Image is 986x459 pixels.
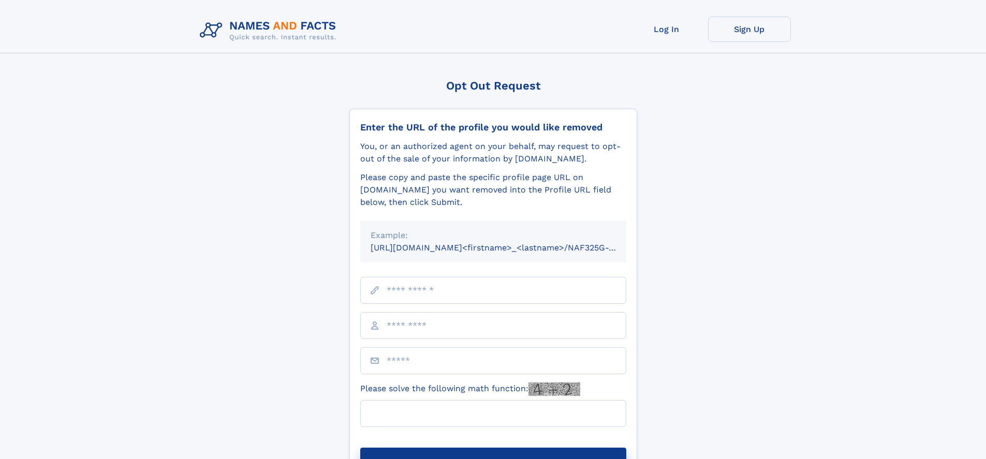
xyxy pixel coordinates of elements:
[349,79,637,92] div: Opt Out Request
[708,17,791,42] a: Sign Up
[360,140,626,165] div: You, or an authorized agent on your behalf, may request to opt-out of the sale of your informatio...
[625,17,708,42] a: Log In
[360,122,626,133] div: Enter the URL of the profile you would like removed
[371,229,616,242] div: Example:
[360,382,580,396] label: Please solve the following math function:
[360,171,626,209] div: Please copy and paste the specific profile page URL on [DOMAIN_NAME] you want removed into the Pr...
[371,243,646,253] small: [URL][DOMAIN_NAME]<firstname>_<lastname>/NAF325G-xxxxxxxx
[196,17,345,45] img: Logo Names and Facts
